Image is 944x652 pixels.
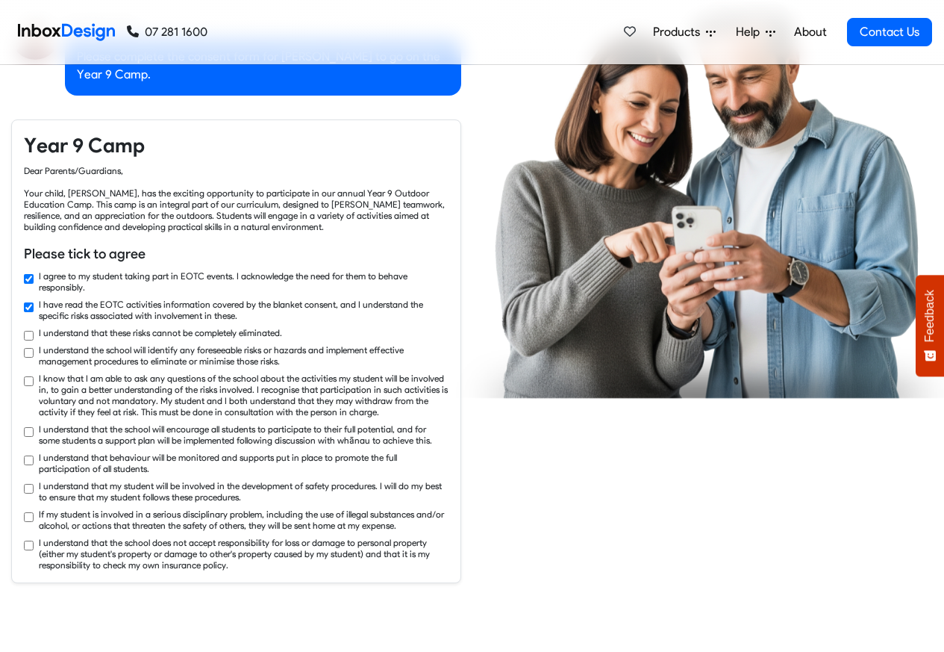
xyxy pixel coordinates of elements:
label: I understand the school will identify any foreseeable risks or hazards and implement effective ma... [39,344,448,367]
a: 07 281 1600 [127,23,207,41]
label: I understand that the school will encourage all students to participate to their full potential, ... [39,423,448,446]
label: I understand that my student will be involved in the development of safety procedures. I will do ... [39,480,448,503]
label: If my student is involved in a serious disciplinary problem, including the use of illegal substan... [39,509,448,531]
div: Dear Parents/Guardians, Your child, [PERSON_NAME], has the exciting opportunity to participate in... [24,165,448,232]
h4: Year 9 Camp [24,132,448,159]
label: I understand that these risks cannot be completely eliminated. [39,327,282,338]
label: I have read the EOTC activities information covered by the blanket consent, and I understand the ... [39,299,448,321]
button: Feedback - Show survey [916,275,944,376]
a: About [790,17,831,47]
h6: Please tick to agree [24,244,448,264]
label: I understand that the school does not accept responsibility for loss or damage to personal proper... [39,537,448,571]
label: I understand that behaviour will be monitored and supports put in place to promote the full parti... [39,452,448,474]
label: I know that I am able to ask any questions of the school about the activities my student will be ... [39,373,448,417]
label: I agree to my student taking part in EOTC events. I acknowledge the need for them to behave respo... [39,270,448,293]
span: Feedback [923,290,937,342]
a: Products [647,17,722,47]
span: Products [653,23,706,41]
span: Help [736,23,766,41]
div: Please complete the consent form for [PERSON_NAME] to go on the Year 9 Camp. [65,36,461,96]
a: Help [730,17,781,47]
a: Contact Us [847,18,932,46]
